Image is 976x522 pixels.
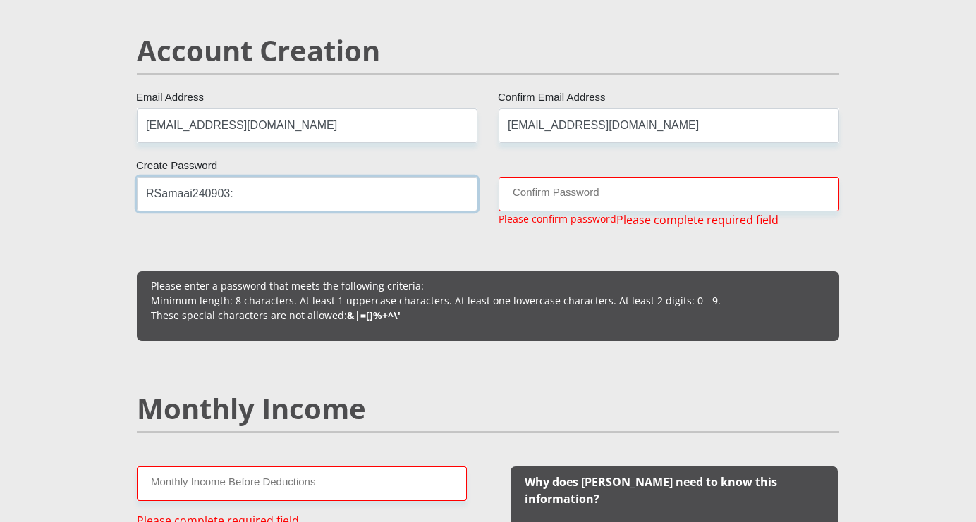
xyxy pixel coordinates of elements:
[137,108,477,143] input: Email Address
[137,34,839,68] h2: Account Creation
[499,177,839,211] input: Confirm Password
[499,108,839,143] input: Confirm Email Address
[151,278,825,323] p: Please enter a password that meets the following criteria: Minimum length: 8 characters. At least...
[616,211,779,228] span: Please complete required field
[137,392,839,425] h2: Monthly Income
[525,474,777,507] b: Why does [PERSON_NAME] need to know this information?
[499,211,616,226] p: Please confirm password
[137,177,477,211] input: Create Password
[347,309,401,322] b: &|=[]%+^\'
[137,466,467,501] input: Monthly Income Before Deductions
